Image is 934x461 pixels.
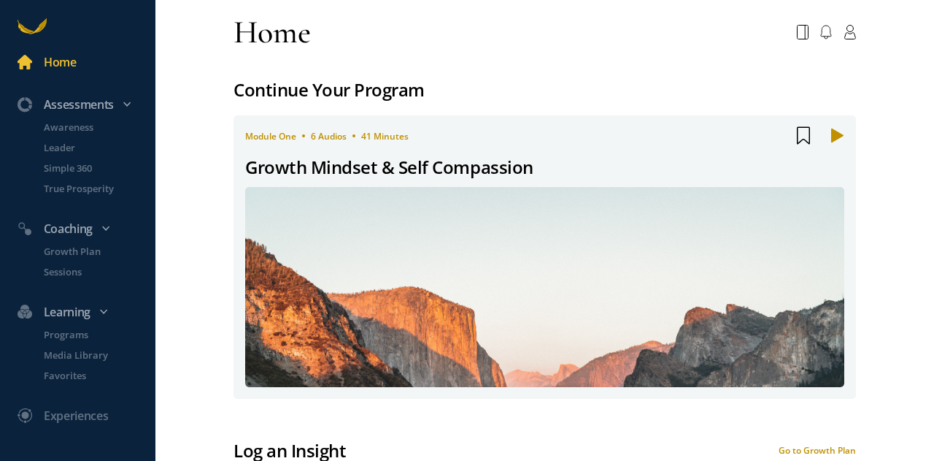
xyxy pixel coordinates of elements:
img: 5ffd683f75b04f9fae80780a_1697608424.jpg [245,187,844,387]
a: module one6 Audios41 MinutesGrowth Mindset & Self Compassion [233,115,856,399]
div: Experiences [44,406,108,425]
div: Assessments [9,95,161,114]
div: Learning [9,302,161,321]
a: Growth Plan [26,244,155,259]
a: Favorites [26,368,155,383]
a: Leader [26,140,155,155]
p: Simple 360 [44,161,153,175]
div: Home [233,12,311,53]
p: Awareness [44,120,153,134]
a: Media Library [26,348,155,362]
div: Continue Your Program [233,76,856,104]
p: True Prosperity [44,181,153,196]
span: module one [245,130,296,142]
p: Sessions [44,264,153,279]
div: Coaching [9,219,161,238]
div: Go to Growth Plan [779,444,856,457]
p: Programs [44,327,153,342]
a: Programs [26,327,155,342]
a: Simple 360 [26,161,155,175]
span: 6 Audios [311,130,347,142]
p: Media Library [44,348,153,362]
p: Growth Plan [44,244,153,259]
div: Home [44,53,77,72]
a: Awareness [26,120,155,134]
a: Sessions [26,264,155,279]
a: True Prosperity [26,181,155,196]
p: Favorites [44,368,153,383]
p: Leader [44,140,153,155]
span: 41 Minutes [361,130,409,142]
div: Growth Mindset & Self Compassion [245,153,533,181]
